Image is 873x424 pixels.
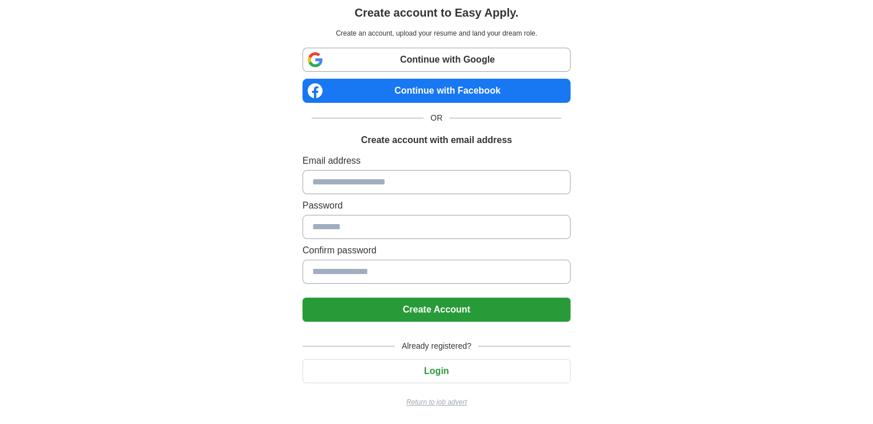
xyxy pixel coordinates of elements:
[302,359,571,383] button: Login
[302,154,571,168] label: Email address
[302,397,571,407] a: Return to job advert
[302,199,571,213] label: Password
[424,112,449,124] span: OR
[302,79,571,103] a: Continue with Facebook
[302,366,571,376] a: Login
[361,133,512,147] h1: Create account with email address
[302,244,571,257] label: Confirm password
[355,4,519,21] h1: Create account to Easy Apply.
[302,298,571,322] button: Create Account
[305,28,568,38] p: Create an account, upload your resume and land your dream role.
[302,48,571,72] a: Continue with Google
[395,340,478,352] span: Already registered?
